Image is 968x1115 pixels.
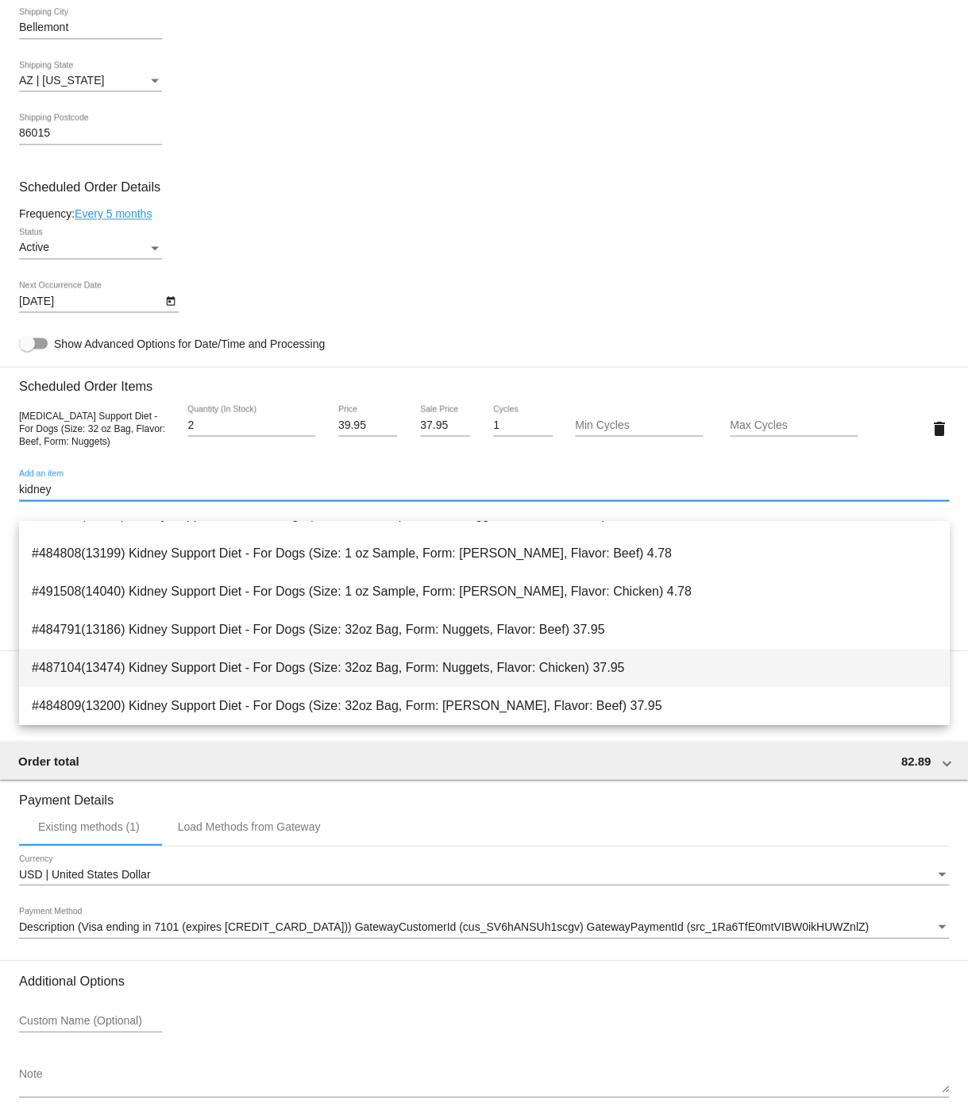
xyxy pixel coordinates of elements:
[19,973,949,988] h3: Additional Options
[38,820,140,832] div: Existing methods (1)
[19,410,165,446] span: [MEDICAL_DATA] Support Diet - For Dogs (Size: 32 oz Bag, Flavor: Beef, Form: Nuggets)
[19,867,150,880] span: USD | United States Dollar
[18,754,79,767] span: Order total
[930,419,949,438] mat-icon: delete
[32,573,936,611] span: #491508(14040) Kidney Support Diet - For Dogs (Size: 1 oz Sample, Form: [PERSON_NAME], Flavor: Ch...
[19,179,949,195] h3: Scheduled Order Details
[19,75,162,87] mat-select: Shipping State
[19,868,949,881] mat-select: Currency
[338,419,398,431] input: Price
[19,780,949,807] h3: Payment Details
[420,419,470,431] input: Sale Price
[730,419,858,431] input: Max Cycles
[19,241,49,253] span: Active
[19,366,949,393] h3: Scheduled Order Items
[187,419,315,431] input: Quantity (In Stock)
[19,295,162,307] input: Next Occurrence Date
[19,1014,162,1027] input: Custom Name (Optional)
[19,483,949,496] input: Add an item
[19,74,104,87] span: AZ | [US_STATE]
[32,649,936,687] span: #487104(13474) Kidney Support Diet - For Dogs (Size: 32oz Bag, Form: Nuggets, Flavor: Chicken) 37.95
[54,335,325,351] span: Show Advanced Options for Date/Time and Processing
[19,241,162,254] mat-select: Status
[178,820,321,832] div: Load Methods from Gateway
[162,291,179,308] button: Open calendar
[901,754,931,767] span: 82.89
[75,207,152,220] a: Every 5 months
[19,920,869,932] span: Description (Visa ending in 7101 (expires [CREDIT_CARD_DATA])) GatewayCustomerId (cus_SV6hANSUh1s...
[493,419,553,431] input: Cycles
[32,534,936,573] span: #484808(13199) Kidney Support Diet - For Dogs (Size: 1 oz Sample, Form: [PERSON_NAME], Flavor: Be...
[19,207,949,220] div: Frequency:
[19,127,162,140] input: Shipping Postcode
[19,21,162,34] input: Shipping City
[19,920,949,933] mat-select: Payment Method
[32,611,936,649] span: #484791(13186) Kidney Support Diet - For Dogs (Size: 32oz Bag, Form: Nuggets, Flavor: Beef) 37.95
[575,419,703,431] input: Min Cycles
[32,687,936,725] span: #484809(13200) Kidney Support Diet - For Dogs (Size: 32oz Bag, Form: [PERSON_NAME], Flavor: Beef)...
